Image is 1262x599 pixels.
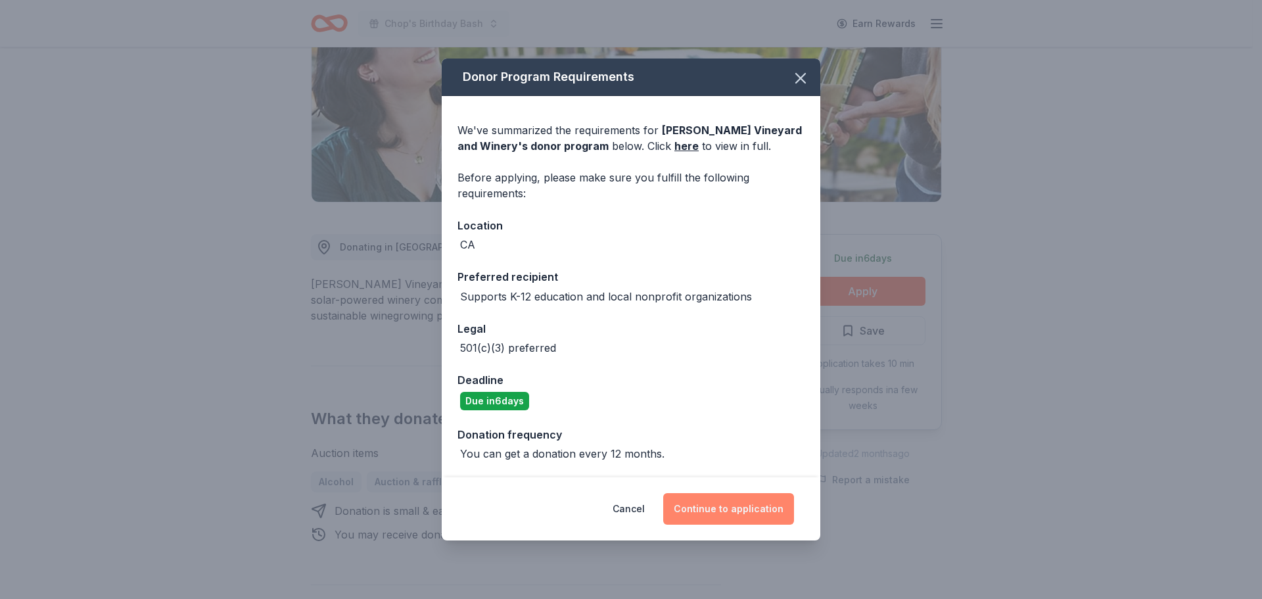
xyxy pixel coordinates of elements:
[674,138,699,154] a: here
[460,340,556,356] div: 501(c)(3) preferred
[457,320,805,337] div: Legal
[613,493,645,525] button: Cancel
[457,371,805,389] div: Deadline
[457,122,805,154] div: We've summarized the requirements for below. Click to view in full.
[460,392,529,410] div: Due in 6 days
[442,59,820,96] div: Donor Program Requirements
[457,426,805,443] div: Donation frequency
[457,217,805,234] div: Location
[460,237,475,252] div: CA
[457,170,805,201] div: Before applying, please make sure you fulfill the following requirements:
[460,289,752,304] div: Supports K-12 education and local nonprofit organizations
[460,446,665,462] div: You can get a donation every 12 months.
[663,493,794,525] button: Continue to application
[457,268,805,285] div: Preferred recipient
